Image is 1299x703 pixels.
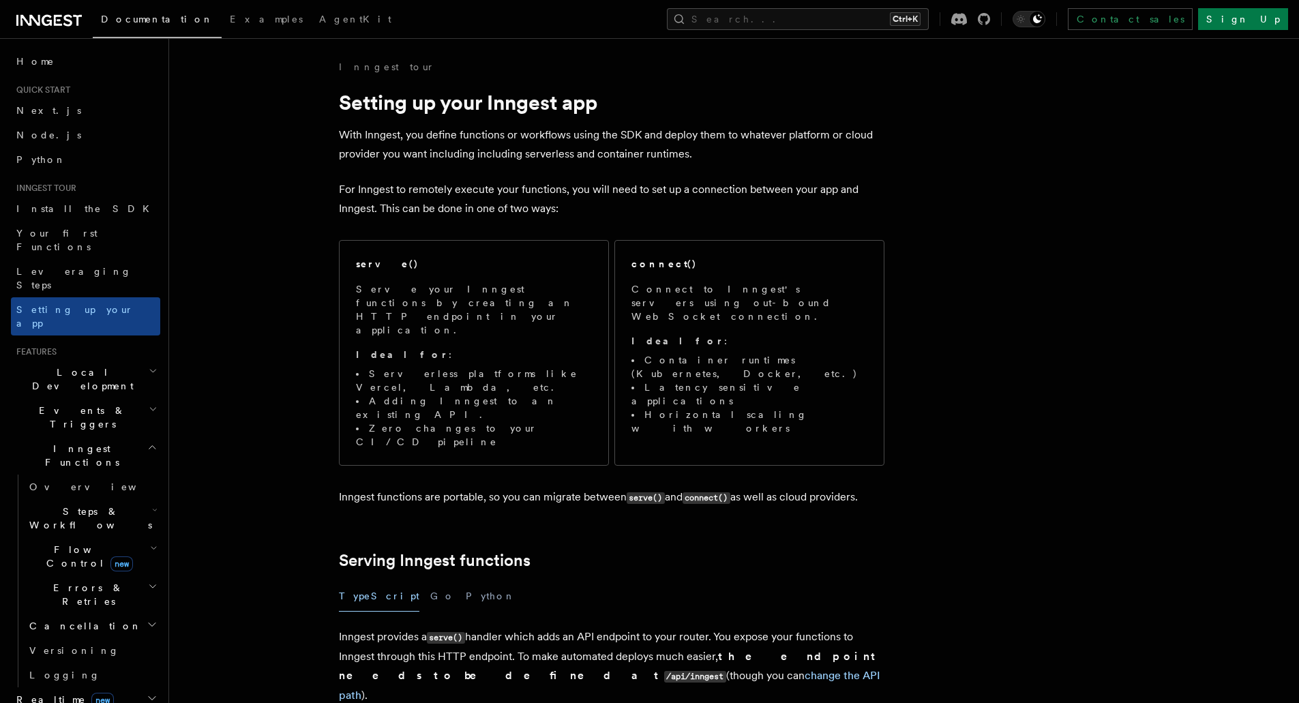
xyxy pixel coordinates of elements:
a: Inngest tour [339,60,434,74]
span: Documentation [101,14,213,25]
div: Inngest Functions [11,475,160,687]
a: Sign Up [1198,8,1288,30]
p: For Inngest to remotely execute your functions, you will need to set up a connection between your... [339,180,884,218]
span: Versioning [29,645,119,656]
p: Serve your Inngest functions by creating an HTTP endpoint in your application. [356,282,592,337]
span: Setting up your app [16,304,134,329]
button: Events & Triggers [11,398,160,436]
code: /api/inngest [664,671,726,683]
span: Inngest Functions [11,442,147,469]
h2: serve() [356,257,419,271]
button: Steps & Workflows [24,499,160,537]
li: Zero changes to your CI/CD pipeline [356,421,592,449]
span: Flow Control [24,543,150,570]
a: serve()Serve your Inngest functions by creating an HTTP endpoint in your application.Ideal for:Se... [339,240,609,466]
span: Logging [29,670,100,680]
a: Leveraging Steps [11,259,160,297]
li: Adding Inngest to an existing API. [356,394,592,421]
span: Leveraging Steps [16,266,132,290]
button: Python [466,581,516,612]
a: Examples [222,4,311,37]
a: Serving Inngest functions [339,551,531,570]
p: With Inngest, you define functions or workflows using the SDK and deploy them to whatever platfor... [339,125,884,164]
a: AgentKit [311,4,400,37]
button: Toggle dark mode [1013,11,1045,27]
span: Steps & Workflows [24,505,152,532]
h1: Setting up your Inngest app [339,90,884,115]
span: Install the SDK [16,203,158,214]
p: Connect to Inngest's servers using out-bound WebSocket connection. [631,282,867,323]
code: serve() [627,492,665,504]
span: Examples [230,14,303,25]
button: Inngest Functions [11,436,160,475]
a: Next.js [11,98,160,123]
a: Python [11,147,160,172]
p: : [356,348,592,361]
span: Next.js [16,105,81,116]
a: Setting up your app [11,297,160,335]
span: new [110,556,133,571]
span: Node.js [16,130,81,140]
span: Overview [29,481,170,492]
li: Latency sensitive applications [631,380,867,408]
button: Local Development [11,360,160,398]
span: Cancellation [24,619,142,633]
li: Horizontal scaling with workers [631,408,867,435]
span: AgentKit [319,14,391,25]
span: Quick start [11,85,70,95]
a: Home [11,49,160,74]
li: Container runtimes (Kubernetes, Docker, etc.) [631,353,867,380]
a: Documentation [93,4,222,38]
span: Python [16,154,66,165]
span: Events & Triggers [11,404,149,431]
h2: connect() [631,257,697,271]
a: Install the SDK [11,196,160,221]
kbd: Ctrl+K [890,12,921,26]
button: Search...Ctrl+K [667,8,929,30]
span: Features [11,346,57,357]
span: Your first Functions [16,228,98,252]
span: Local Development [11,365,149,393]
a: Node.js [11,123,160,147]
a: Your first Functions [11,221,160,259]
span: Home [16,55,55,68]
strong: Ideal for [631,335,724,346]
button: Cancellation [24,614,160,638]
a: Overview [24,475,160,499]
code: connect() [683,492,730,504]
span: Errors & Retries [24,581,148,608]
p: : [631,334,867,348]
span: Inngest tour [11,183,76,194]
button: TypeScript [339,581,419,612]
button: Flow Controlnew [24,537,160,575]
p: Inngest functions are portable, so you can migrate between and as well as cloud providers. [339,488,884,507]
a: Contact sales [1068,8,1193,30]
strong: Ideal for [356,349,449,360]
a: Logging [24,663,160,687]
li: Serverless platforms like Vercel, Lambda, etc. [356,367,592,394]
a: connect()Connect to Inngest's servers using out-bound WebSocket connection.Ideal for:Container ru... [614,240,884,466]
button: Errors & Retries [24,575,160,614]
code: serve() [427,632,465,644]
button: Go [430,581,455,612]
a: Versioning [24,638,160,663]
